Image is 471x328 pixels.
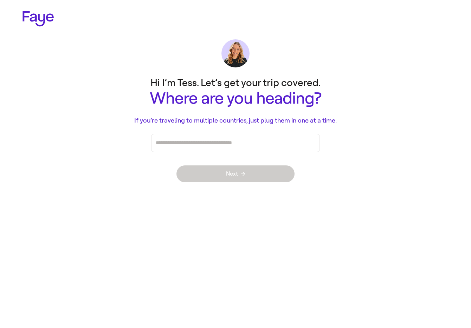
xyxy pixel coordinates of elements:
h1: Where are you heading? [95,90,376,107]
span: Next [226,171,245,177]
p: Hi I’m Tess. Let’s get your trip covered. [95,76,376,90]
div: Press enter after you type each destination [156,134,315,152]
button: Next [176,165,295,182]
p: If you’re traveling to multiple countries, just plug them in one at a time. [95,116,376,125]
